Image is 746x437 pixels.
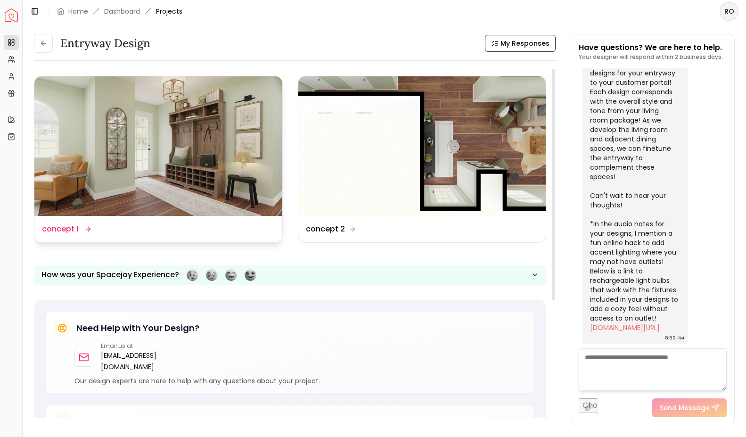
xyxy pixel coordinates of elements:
[579,53,723,61] p: Your designer will respond within 2 business days.
[34,76,283,243] a: concept 1concept 1
[720,2,738,21] button: RO
[104,7,140,16] a: Dashboard
[590,323,660,332] a: [DOMAIN_NAME][URL]
[306,223,345,235] dd: concept 2
[500,39,549,48] span: My Responses
[41,269,179,280] p: How was your Spacejoy Experience?
[298,76,547,243] a: concept 2concept 2
[156,7,182,16] span: Projects
[721,3,738,20] span: RO
[76,322,199,335] h5: Need Help with Your Design?
[101,350,176,372] a: [EMAIL_ADDRESS][DOMAIN_NAME]
[5,8,18,22] img: Spacejoy Logo
[665,333,684,343] div: 8:59 PM
[590,31,678,332] div: Hi [PERSON_NAME]! Happy [DATE] --- I hope you had a wonderful weekend! I just uploaded your initi...
[34,76,282,216] img: concept 1
[34,265,546,285] button: How was your Spacejoy Experience?Feeling terribleFeeling badFeeling goodFeeling awesome
[579,42,723,53] p: Have questions? We are here to help.
[298,76,546,216] img: concept 2
[485,35,556,52] button: My Responses
[68,7,88,16] a: Home
[42,223,79,235] dd: concept 1
[74,376,526,386] p: Our design experts are here to help with any questions about your project.
[60,36,150,51] h3: entryway design
[5,8,18,22] a: Spacejoy
[101,342,176,350] p: Email us at
[76,415,205,428] h5: Stay Updated on Your Project
[57,7,182,16] nav: breadcrumb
